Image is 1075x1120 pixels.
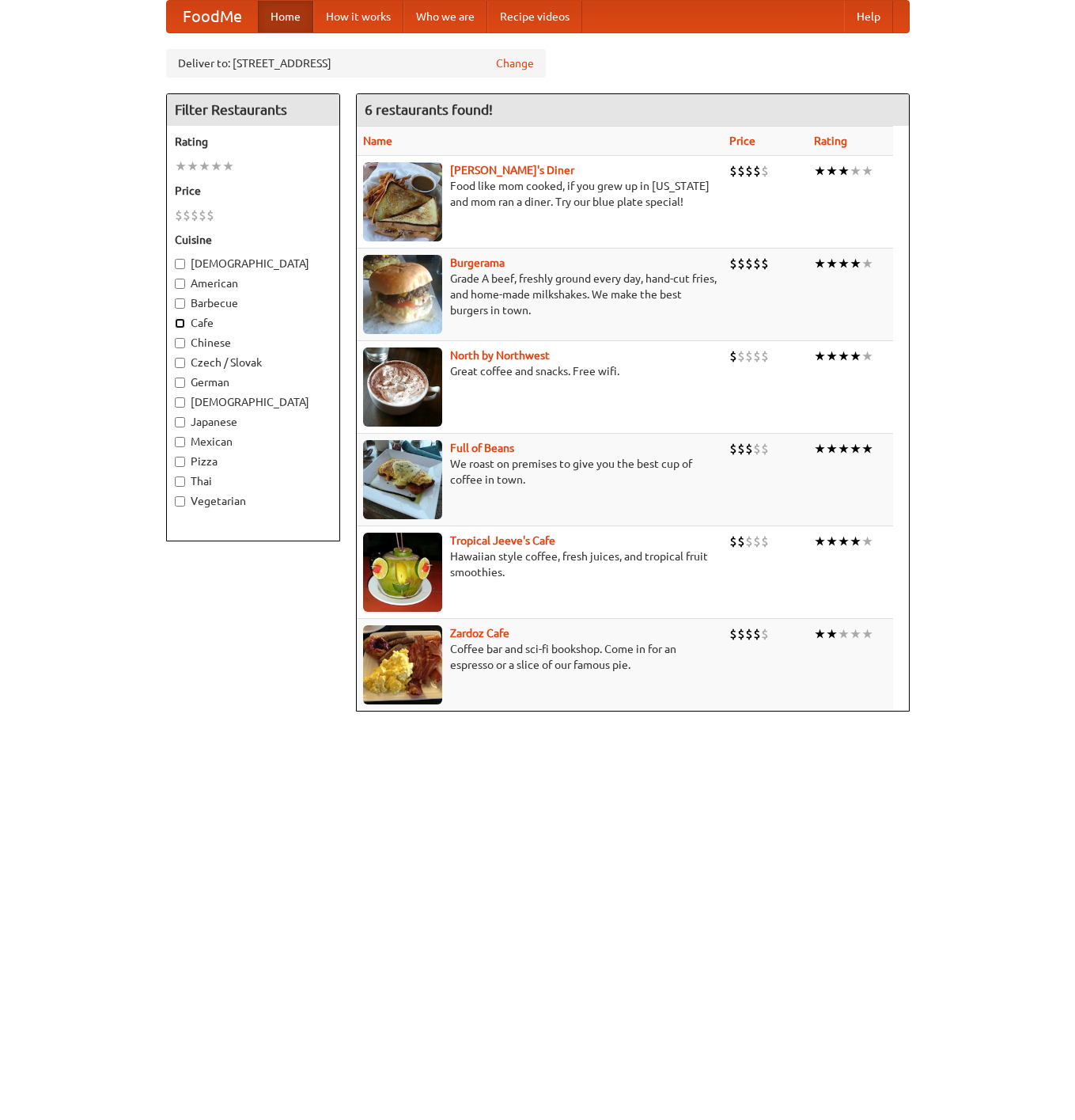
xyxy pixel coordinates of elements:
[175,275,331,291] label: American
[487,1,582,32] a: Recipe videos
[175,358,185,368] input: Czech / Slovak
[761,162,769,180] li: $
[175,298,185,309] input: Barbecue
[753,255,761,272] li: $
[861,440,873,457] li: ★
[183,207,191,224] li: $
[175,232,331,248] h5: Cuisine
[826,533,838,550] li: ★
[175,476,185,487] input: Thai
[838,440,850,457] li: ★
[737,162,745,180] li: $
[199,158,210,175] li: ★
[175,397,185,408] input: [DEMOGRAPHIC_DATA]
[175,437,185,447] input: Mexican
[450,534,555,547] a: Tropical Jeeve's Cafe
[838,347,850,365] li: ★
[844,1,893,32] a: Help
[175,295,331,311] label: Barbecue
[850,440,861,457] li: ★
[745,162,753,180] li: $
[753,533,761,550] li: $
[737,533,745,550] li: $
[745,440,753,457] li: $
[814,255,826,272] li: ★
[861,625,873,643] li: ★
[175,378,185,388] input: German
[175,259,185,269] input: [DEMOGRAPHIC_DATA]
[175,473,331,489] label: Thai
[814,162,826,180] li: ★
[365,102,493,117] ng-pluralize: 6 restaurants found!
[826,347,838,365] li: ★
[175,256,331,271] label: [DEMOGRAPHIC_DATA]
[496,55,534,71] a: Change
[729,162,737,180] li: $
[175,434,331,450] label: Mexican
[450,164,574,177] b: [PERSON_NAME]'s Diner
[838,255,850,272] li: ★
[175,315,331,331] label: Cafe
[814,135,847,147] a: Rating
[850,625,861,643] li: ★
[761,533,769,550] li: $
[167,1,258,32] a: FoodMe
[175,496,185,507] input: Vegetarian
[729,347,737,365] li: $
[814,440,826,457] li: ★
[861,255,873,272] li: ★
[363,255,442,334] img: burgerama.jpg
[737,625,745,643] li: $
[450,256,505,269] a: Burgerama
[838,162,850,180] li: ★
[191,207,199,224] li: $
[175,134,331,150] h5: Rating
[363,625,442,704] img: zardoz.jpg
[175,279,185,289] input: American
[363,549,717,580] p: Hawaiian style coffee, fresh juices, and tropical fruit smoothies.
[175,335,331,351] label: Chinese
[363,363,717,379] p: Great coffee and snacks. Free wifi.
[187,158,199,175] li: ★
[861,347,873,365] li: ★
[199,207,206,224] li: $
[166,49,546,78] div: Deliver to: [STREET_ADDRESS]
[175,457,185,467] input: Pizza
[175,394,331,410] label: [DEMOGRAPHIC_DATA]
[814,347,826,365] li: ★
[222,158,234,175] li: ★
[363,347,442,427] img: north.jpg
[761,347,769,365] li: $
[450,349,550,362] a: North by Northwest
[729,625,737,643] li: $
[175,414,331,430] label: Japanese
[838,533,850,550] li: ★
[363,641,717,673] p: Coffee bar and sci-fi bookshop. Come in for an espresso or a slice of our famous pie.
[450,627,509,640] a: Zardoz Cafe
[313,1,403,32] a: How it works
[175,183,331,199] h5: Price
[761,625,769,643] li: $
[175,355,331,370] label: Czech / Slovak
[745,347,753,365] li: $
[737,255,745,272] li: $
[363,162,442,241] img: sallys.jpg
[363,440,442,519] img: beans.jpg
[175,207,183,224] li: $
[729,440,737,457] li: $
[826,625,838,643] li: ★
[745,255,753,272] li: $
[814,533,826,550] li: ★
[850,533,861,550] li: ★
[450,442,514,454] b: Full of Beans
[175,417,185,427] input: Japanese
[363,533,442,612] img: jeeves.jpg
[850,347,861,365] li: ★
[850,255,861,272] li: ★
[826,255,838,272] li: ★
[737,440,745,457] li: $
